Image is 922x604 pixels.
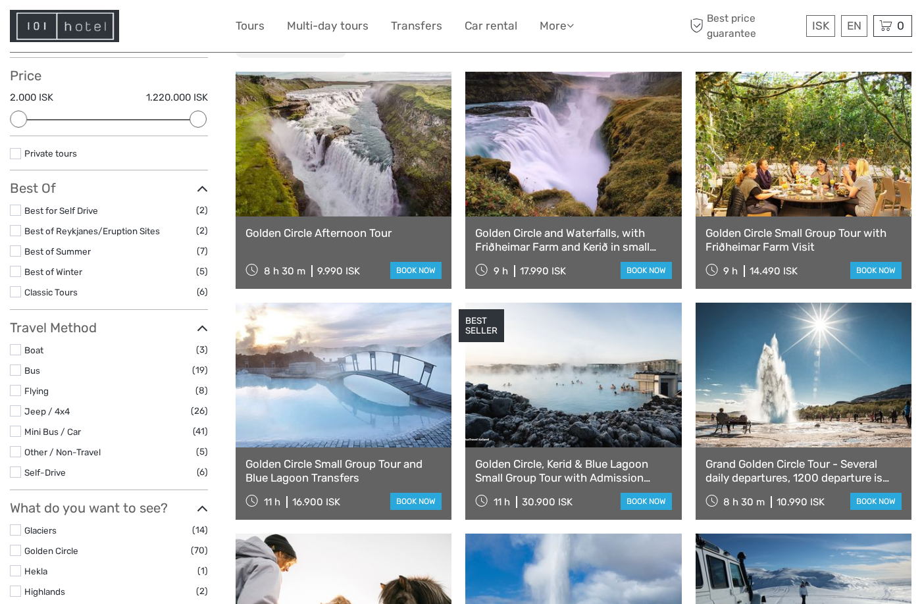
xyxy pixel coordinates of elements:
[236,16,265,36] a: Tours
[24,287,78,297] a: Classic Tours
[18,23,149,34] p: We're away right now. Please check back later!
[24,586,65,597] a: Highlands
[621,493,672,510] a: book now
[686,11,803,40] span: Best price guarantee
[895,19,906,32] span: 0
[196,584,208,599] span: (2)
[196,223,208,238] span: (2)
[24,205,98,216] a: Best for Self Drive
[24,226,160,236] a: Best of Reykjanes/Eruption Sites
[24,365,40,376] a: Bus
[24,406,70,416] a: Jeep / 4x4
[841,15,867,37] div: EN
[264,496,280,508] span: 11 h
[10,10,119,42] img: Hotel Information
[192,363,208,378] span: (19)
[24,426,81,437] a: Mini Bus / Car
[777,496,825,508] div: 10.990 ISK
[197,465,208,480] span: (6)
[24,345,43,355] a: Boat
[193,424,208,439] span: (41)
[146,91,208,105] label: 1.220.000 ISK
[812,19,829,32] span: ISK
[465,16,517,36] a: Car rental
[24,266,82,277] a: Best of Winter
[705,226,902,253] a: Golden Circle Small Group Tour with Friðheimar Farm Visit
[196,203,208,218] span: (2)
[196,342,208,357] span: (3)
[475,226,671,253] a: Golden Circle and Waterfalls, with Friðheimar Farm and Kerið in small group
[191,403,208,418] span: (26)
[151,20,167,36] button: Open LiveChat chat widget
[850,262,902,279] a: book now
[540,16,574,36] a: More
[196,264,208,279] span: (5)
[245,457,442,484] a: Golden Circle Small Group Tour and Blue Lagoon Transfers
[196,444,208,459] span: (5)
[245,226,442,239] a: Golden Circle Afternoon Tour
[24,525,57,536] a: Glaciers
[24,447,101,457] a: Other / Non-Travel
[390,493,442,510] a: book now
[24,545,78,556] a: Golden Circle
[705,457,902,484] a: Grand Golden Circle Tour - Several daily departures, 1200 departure is 7hrs and does not include ...
[750,265,798,277] div: 14.490 ISK
[195,383,208,398] span: (8)
[24,148,77,159] a: Private tours
[192,522,208,538] span: (14)
[197,563,208,578] span: (1)
[24,386,49,396] a: Flying
[522,496,573,508] div: 30.900 ISK
[287,16,369,36] a: Multi-day tours
[292,496,340,508] div: 16.900 ISK
[191,543,208,558] span: (70)
[317,265,360,277] div: 9.990 ISK
[494,496,510,508] span: 11 h
[10,91,53,105] label: 2.000 ISK
[475,457,671,484] a: Golden Circle, Kerid & Blue Lagoon Small Group Tour with Admission Ticket
[459,309,504,342] div: BEST SELLER
[494,265,508,277] span: 9 h
[10,68,208,84] h3: Price
[723,265,738,277] span: 9 h
[621,262,672,279] a: book now
[197,243,208,259] span: (7)
[24,566,47,576] a: Hekla
[723,496,765,508] span: 8 h 30 m
[197,284,208,299] span: (6)
[264,265,305,277] span: 8 h 30 m
[10,180,208,196] h3: Best Of
[24,246,91,257] a: Best of Summer
[390,262,442,279] a: book now
[10,320,208,336] h3: Travel Method
[850,493,902,510] a: book now
[520,265,566,277] div: 17.990 ISK
[391,16,442,36] a: Transfers
[24,467,66,478] a: Self-Drive
[10,500,208,516] h3: What do you want to see?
